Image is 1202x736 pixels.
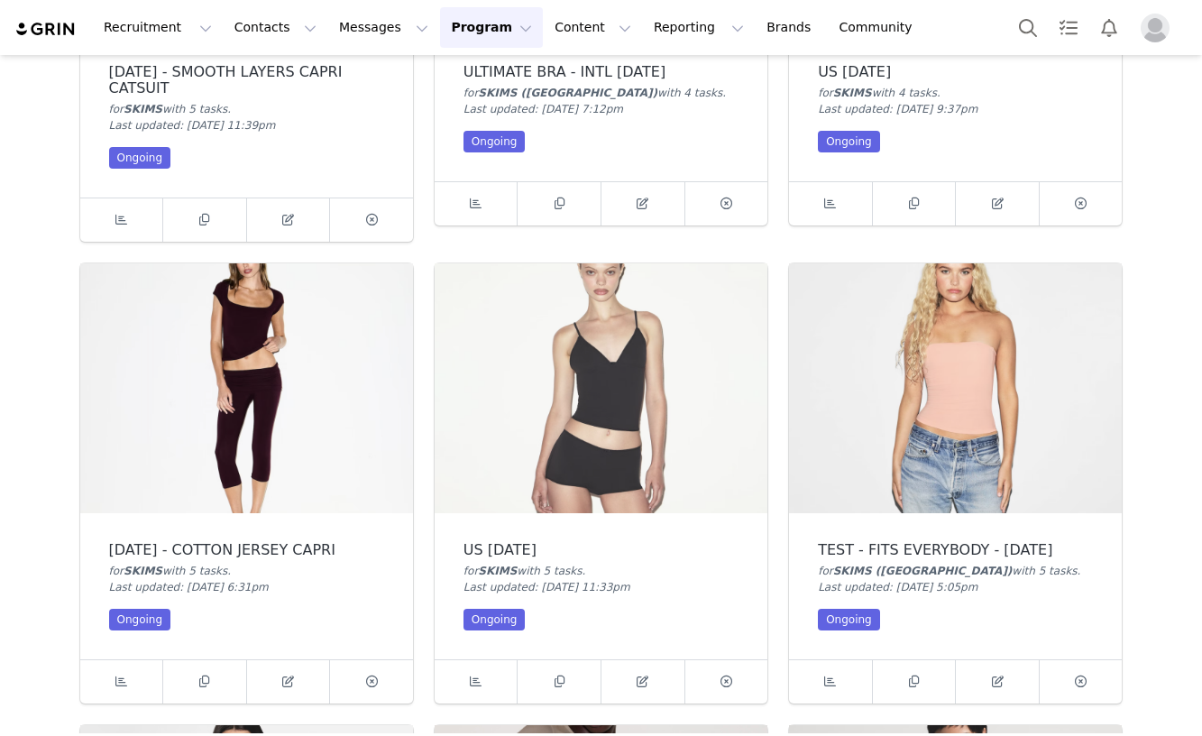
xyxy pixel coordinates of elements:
[829,7,931,48] a: Community
[478,87,657,99] span: SKIMS ([GEOGRAPHIC_DATA])
[109,563,384,579] div: for with 5 task .
[463,579,739,595] div: Last updated: [DATE] 11:33pm
[1071,565,1077,577] span: s
[109,64,384,97] div: [DATE] - SMOOTH LAYERS CAPRI CATSUIT
[463,64,739,80] div: ULTIMATE BRA - INTL [DATE]
[14,21,78,38] img: grin logo
[756,7,827,48] a: Brands
[544,7,642,48] button: Content
[124,565,162,577] span: SKIMS
[109,542,384,558] div: [DATE] - COTTON JERSEY CAPRI
[818,101,1093,117] div: Last updated: [DATE] 9:37pm
[463,542,739,558] div: US [DATE]
[833,565,1013,577] span: SKIMS ([GEOGRAPHIC_DATA])
[789,263,1122,513] img: TEST - FITS EVERYBODY - MAY 2025
[1049,7,1088,48] a: Tasks
[440,7,543,48] button: Program
[1141,14,1170,42] img: placeholder-profile.jpg
[109,117,384,133] div: Last updated: [DATE] 11:39pm
[818,563,1093,579] div: for with 5 task .
[463,131,526,152] div: Ongoing
[109,579,384,595] div: Last updated: [DATE] 6:31pm
[1008,7,1048,48] button: Search
[818,131,880,152] div: Ongoing
[643,7,755,48] button: Reporting
[818,609,880,630] div: Ongoing
[109,101,384,117] div: for with 5 task .
[1089,7,1129,48] button: Notifications
[463,609,526,630] div: Ongoing
[224,7,327,48] button: Contacts
[463,85,739,101] div: for with 4 task .
[818,542,1093,558] div: TEST - FITS EVERYBODY - [DATE]
[109,609,171,630] div: Ongoing
[1130,14,1188,42] button: Profile
[222,565,227,577] span: s
[931,87,937,99] span: s
[717,87,722,99] span: s
[576,565,582,577] span: s
[478,565,517,577] span: SKIMS
[463,101,739,117] div: Last updated: [DATE] 7:12pm
[80,263,413,513] img: SEPT 2025 - COTTON JERSEY CAPRI
[124,103,162,115] span: SKIMS
[328,7,439,48] button: Messages
[463,563,739,579] div: for with 5 task .
[435,263,767,513] img: US AUGUST 2025
[818,85,1093,101] div: for with 4 task .
[833,87,872,99] span: SKIMS
[109,147,171,169] div: Ongoing
[93,7,223,48] button: Recruitment
[818,579,1093,595] div: Last updated: [DATE] 5:05pm
[222,103,227,115] span: s
[818,64,1093,80] div: US [DATE]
